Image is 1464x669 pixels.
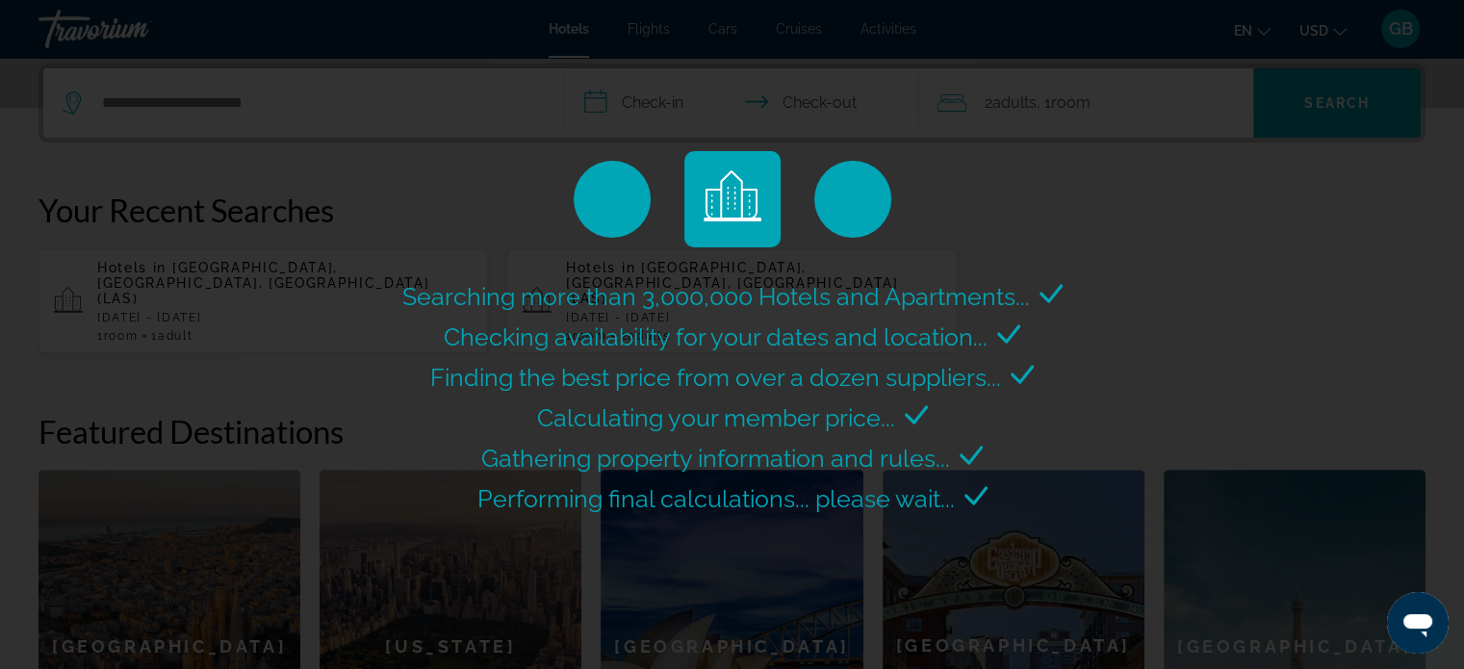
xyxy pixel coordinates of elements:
span: Checking availability for your dates and location... [444,322,988,351]
span: Searching more than 3,000,000 Hotels and Apartments... [402,282,1030,311]
iframe: Button to launch messaging window [1387,592,1449,654]
span: Finding the best price from over a dozen suppliers... [430,363,1001,392]
span: Performing final calculations... please wait... [477,484,955,513]
span: Gathering property information and rules... [481,444,950,473]
span: Calculating your member price... [537,403,895,432]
